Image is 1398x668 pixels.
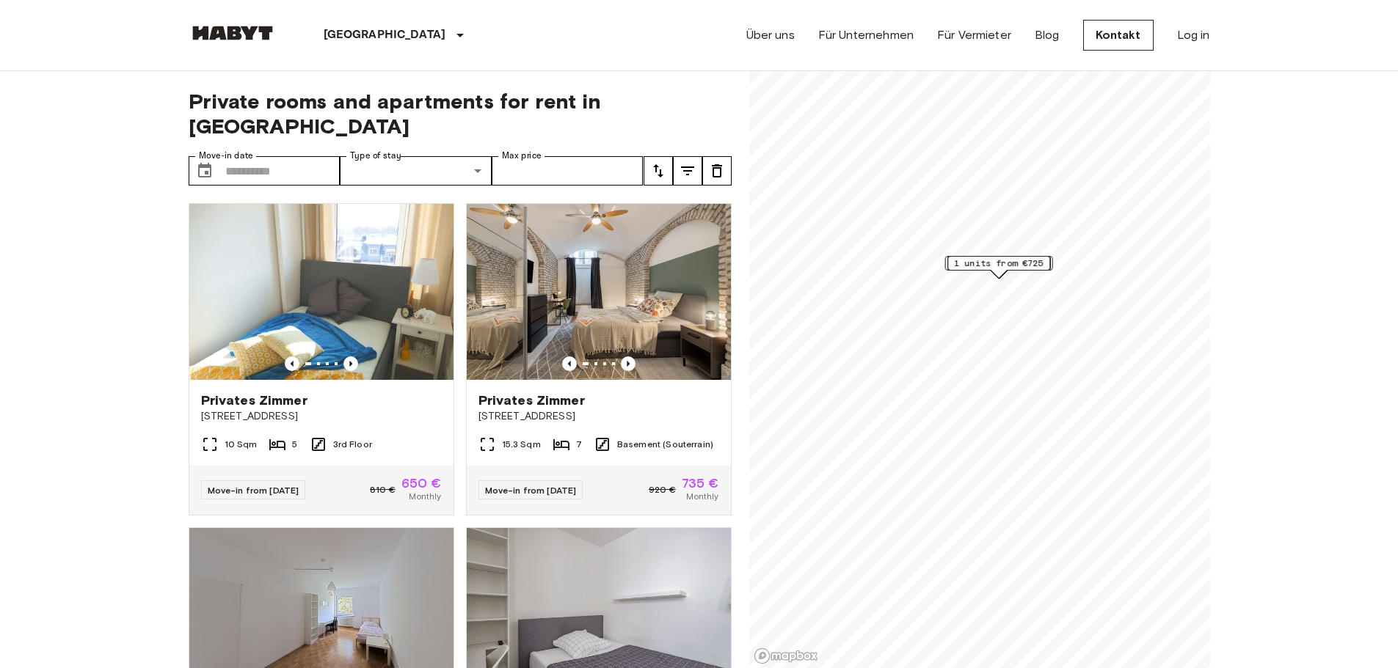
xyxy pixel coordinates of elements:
button: Previous image [562,356,577,371]
span: 1 units from €725 [954,257,1044,270]
button: Previous image [621,356,636,371]
span: 650 € [401,477,442,490]
a: Log in [1177,26,1210,44]
button: tune [673,156,702,186]
button: Previous image [343,356,358,371]
button: Choose date [190,156,219,186]
button: tune [702,156,732,186]
a: Marketing picture of unit DE-02-004-006-05HFPrevious imagePrevious imagePrivates Zimmer[STREET_AD... [466,203,732,515]
a: Über uns [746,26,795,44]
img: Marketing picture of unit DE-02-004-006-05HF [467,204,731,380]
span: 920 € [649,483,676,496]
a: Blog [1035,26,1060,44]
span: 3rd Floor [333,438,372,451]
a: Für Vermieter [937,26,1011,44]
span: Monthly [686,490,718,503]
label: Type of stay [350,150,401,162]
label: Max price [502,150,542,162]
span: Basement (Souterrain) [617,438,713,451]
span: Privates Zimmer [478,392,585,409]
span: Monthly [409,490,441,503]
p: [GEOGRAPHIC_DATA] [324,26,446,44]
a: Mapbox logo [754,647,818,664]
img: Habyt [189,26,277,40]
span: [STREET_ADDRESS] [201,409,442,424]
div: Map marker [944,256,1052,279]
button: tune [644,156,673,186]
a: Für Unternehmen [818,26,914,44]
a: Kontakt [1083,20,1154,51]
div: Map marker [947,256,1050,279]
span: Private rooms and apartments for rent in [GEOGRAPHIC_DATA] [189,89,732,139]
label: Move-in date [199,150,253,162]
span: [STREET_ADDRESS] [478,409,719,424]
span: Move-in from [DATE] [485,485,577,496]
a: Marketing picture of unit DE-02-011-001-01HFPrevious imagePrevious imagePrivates Zimmer[STREET_AD... [189,203,454,515]
span: 10 Sqm [225,438,258,451]
span: 5 [292,438,297,451]
img: Marketing picture of unit DE-02-011-001-01HF [189,204,454,380]
span: Move-in from [DATE] [208,485,299,496]
span: 15.3 Sqm [502,438,541,451]
span: 735 € [682,477,719,490]
span: 7 [576,438,582,451]
span: 810 € [370,483,396,496]
button: Previous image [285,356,299,371]
span: Privates Zimmer [201,392,307,409]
